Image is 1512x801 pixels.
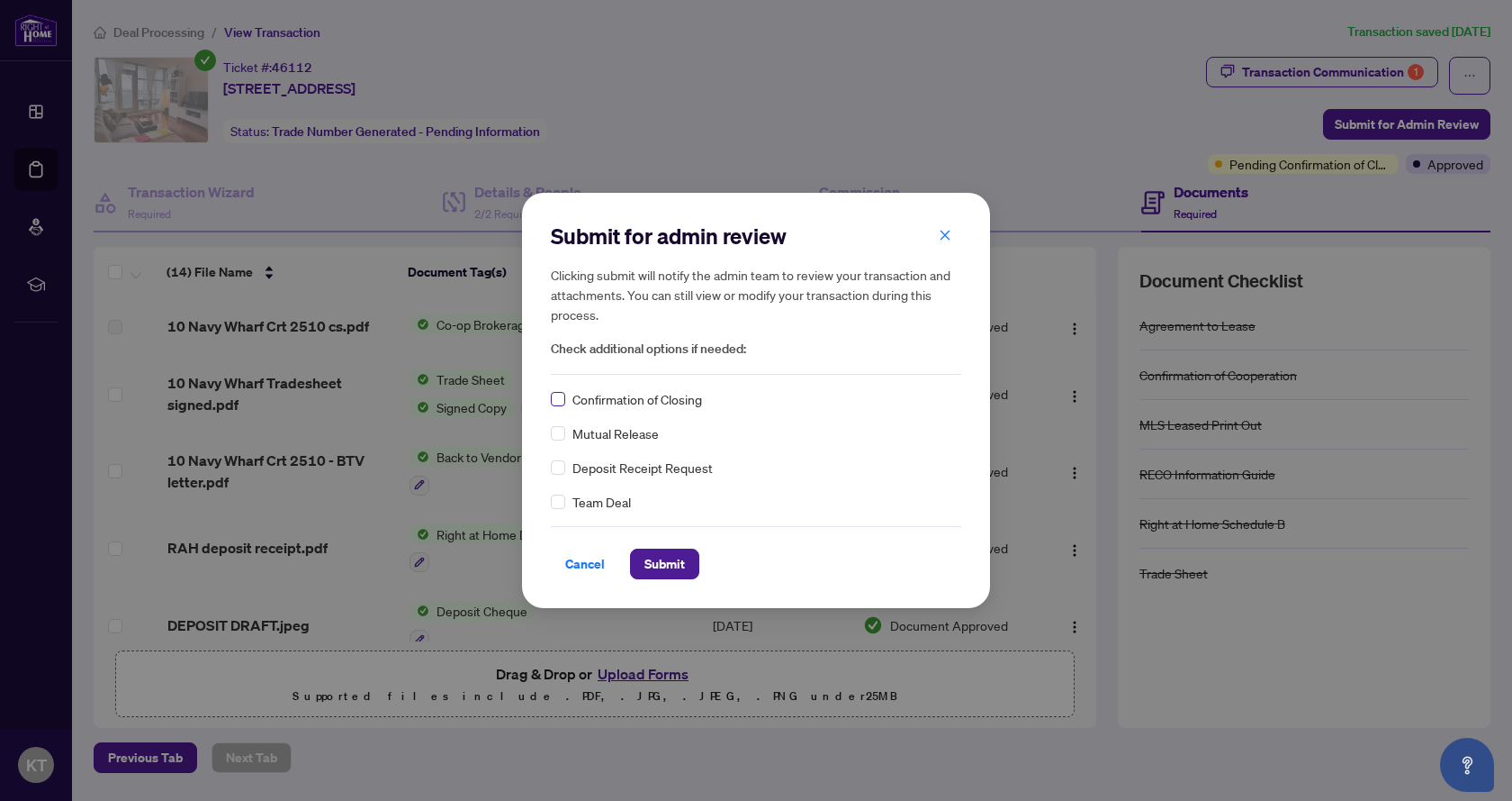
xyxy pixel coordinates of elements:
span: Team Deal [572,492,631,512]
h2: Submit for admin review [551,222,961,250]
button: Cancel [551,549,619,579]
button: Submit [630,549,699,579]
h5: Clicking submit will notify the admin team to review your transaction and attachments. You can st... [551,265,961,324]
span: Check additional options if needed: [551,339,961,360]
span: Deposit Receipt Request [572,458,713,478]
span: Mutual Release [572,423,659,443]
span: Confirmation of Closing [572,389,702,409]
span: close [939,229,951,241]
span: Submit [644,550,685,578]
span: Cancel [565,550,605,578]
button: Open asap [1440,738,1494,792]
